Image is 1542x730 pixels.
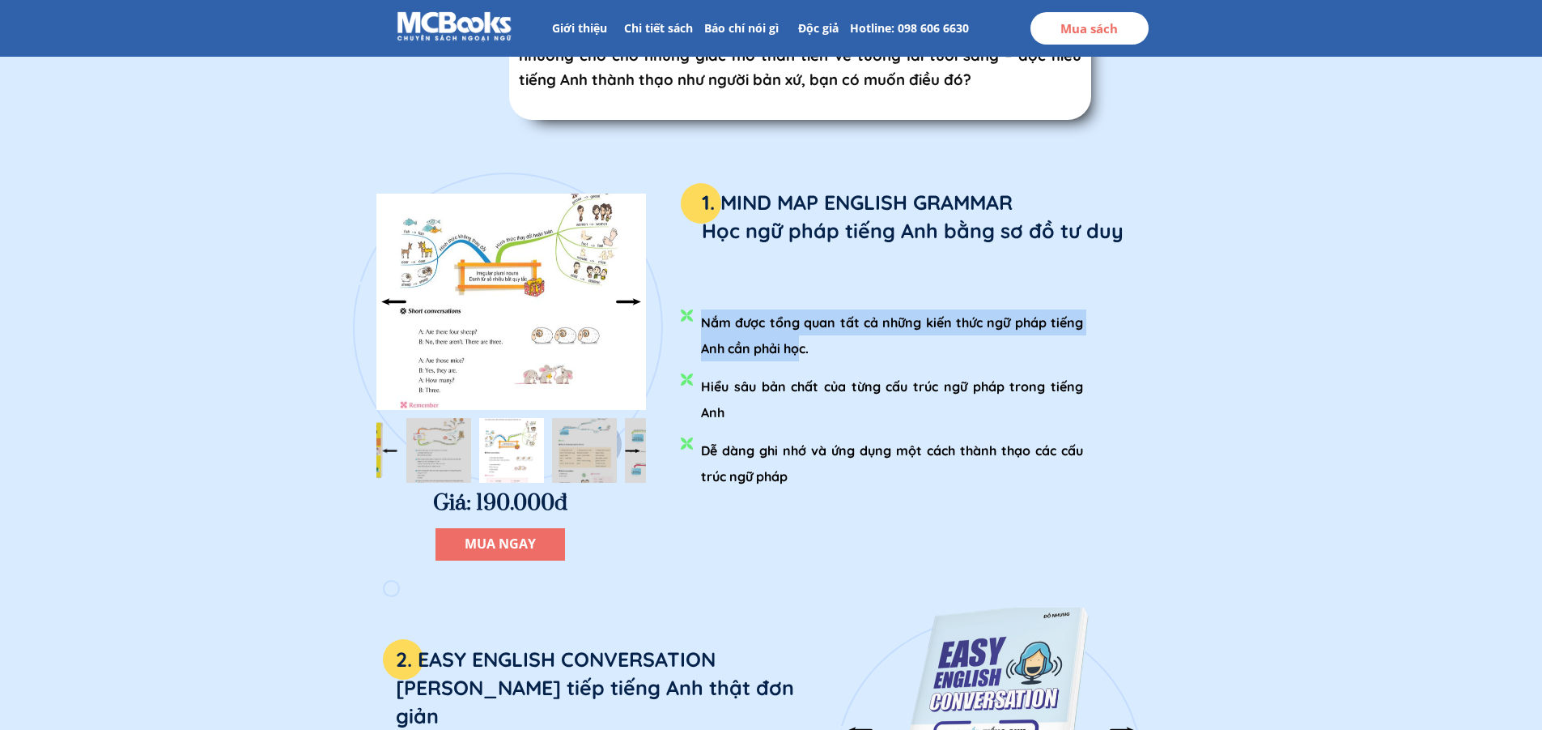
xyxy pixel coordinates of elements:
[701,314,1083,356] span: Nắm được tổng quan tất cả những kiến thức ngữ pháp tiếng Anh cần phải học.
[396,645,811,730] h3: 2. EASY ENGLISH CONVERSATION [PERSON_NAME] tiếp tiếng Anh thật đơn giản
[701,378,1083,420] span: Hiểu sâu bản chất của từng cấu trúc ngữ pháp trong tiếng Anh
[615,12,702,45] p: Chi tiết sách
[702,12,781,45] p: Báo chí nói gì
[1030,12,1149,45] p: Mua sách
[847,12,971,45] p: Hotline: 098 606 6630
[465,535,536,553] span: MUA NGAY
[781,12,855,45] p: Độc giả
[702,188,1135,245] h3: 1. MIND MAP ENGLISH GRAMMAR Học ngữ pháp tiếng Anh bằng sơ đồ tư duy
[423,489,577,518] h3: Giá: 190.000đ
[701,442,1083,485] span: Dễ dàng ghi nhớ và ứng dụng một cách thành thạo các cấu trúc ngữ pháp
[545,12,615,45] p: Giới thiệu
